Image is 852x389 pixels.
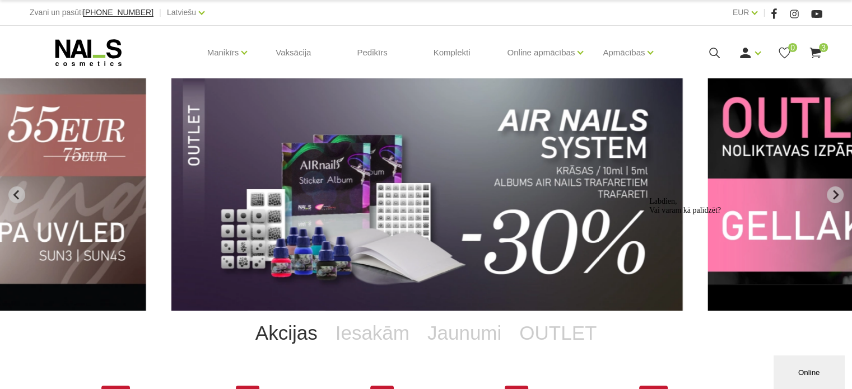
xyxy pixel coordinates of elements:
a: Online apmācības [507,30,575,75]
a: Pedikīrs [348,26,396,79]
a: Jaunumi [418,311,510,355]
button: Previous slide [8,186,25,203]
div: Zvani un pasūti [30,6,153,20]
button: Next slide [827,186,844,203]
span: 3 [819,43,828,52]
a: Vaksācija [267,26,320,79]
a: Iesakām [327,311,418,355]
iframe: chat widget [774,353,846,389]
a: [PHONE_NUMBER] [83,8,153,17]
span: Labdien, Vai varam kā palīdzēt? [4,4,76,22]
a: Latviešu [167,6,196,19]
a: OUTLET [510,311,606,355]
li: 10 of 13 [171,78,683,311]
span: | [763,6,765,20]
a: 3 [808,46,822,60]
a: Apmācības [603,30,645,75]
div: Labdien,Vai varam kā palīdzēt? [4,4,206,22]
a: 0 [777,46,792,60]
a: Komplekti [425,26,479,79]
a: Manikīrs [207,30,239,75]
span: | [159,6,161,20]
a: EUR [733,6,749,19]
span: 0 [788,43,797,52]
a: Akcijas [246,311,327,355]
iframe: chat widget [645,193,846,350]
